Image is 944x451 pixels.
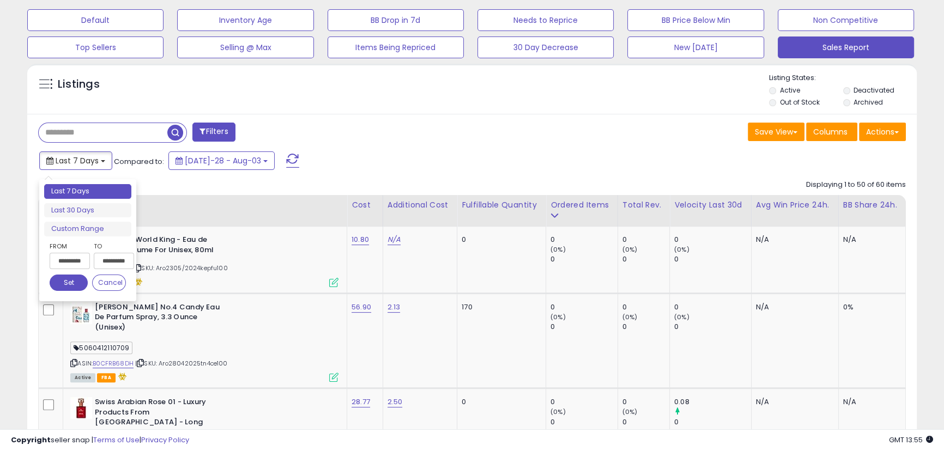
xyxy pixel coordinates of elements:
div: ASIN: [70,235,338,286]
span: Last 7 Days [56,155,99,166]
button: Set [50,275,88,291]
div: Fulfillable Quantity [462,199,541,211]
div: 0 [622,235,670,245]
small: (0%) [622,313,638,321]
button: Last 7 Days [39,151,112,170]
div: 0 [462,397,537,407]
a: 2.13 [388,302,401,313]
div: 0 [674,254,751,264]
button: Inventory Age [177,9,313,31]
button: Needs to Reprice [477,9,614,31]
div: N/A [756,397,830,407]
div: 0 [550,397,618,407]
small: (0%) [674,313,689,321]
span: | SKU: Aro2305/2024kepfu100 [132,264,228,272]
button: [DATE]-28 - Aug-03 [168,151,275,170]
label: Out of Stock [779,97,819,107]
li: Custom Range [44,222,131,236]
button: Non Competitive [778,9,914,31]
button: Top Sellers [27,36,164,58]
span: | SKU: Aro28042025tn4ce100 [135,359,227,368]
div: 0 [674,417,751,427]
div: BB Share 24h. [843,199,901,211]
div: N/A [843,235,897,245]
a: N/A [388,234,401,245]
div: Total Rev. [622,199,665,211]
label: To [94,241,126,252]
span: 5060412110709 [70,342,132,354]
button: Filters [192,123,235,142]
div: Ordered Items [550,199,613,211]
div: Additional Cost [388,199,452,211]
div: 0 [674,302,751,312]
div: 0 [550,322,618,332]
button: Columns [806,123,857,141]
div: N/A [843,397,897,407]
button: Cancel [92,275,126,291]
div: 0 [550,417,618,427]
button: Actions [859,123,906,141]
i: hazardous material [131,278,143,285]
b: [PERSON_NAME] No.4 Candy Eau De Parfum Spray, 3.3 Ounce (Unisex) [95,302,227,336]
button: New [DATE] [627,36,764,58]
div: seller snap | | [11,435,189,446]
small: (0%) [622,245,638,254]
button: Items Being Repriced [328,36,464,58]
span: All listings currently available for purchase on Amazon [70,373,95,382]
img: 41OerprHdwL._SL40_.jpg [70,397,92,419]
span: Columns [813,126,848,137]
div: 0 [674,322,751,332]
div: 0 [550,235,618,245]
span: 2025-08-11 13:55 GMT [889,435,933,445]
i: hazardous material [116,373,127,380]
div: Displaying 1 to 50 of 60 items [806,180,906,190]
button: Sales Report [778,36,914,58]
div: 0% [843,302,897,312]
button: Default [27,9,164,31]
a: B0CFRB68DH [93,359,134,368]
div: N/A [756,302,830,312]
div: Cost [352,199,378,211]
div: 0 [550,254,618,264]
label: Active [779,86,800,95]
div: 0 [622,254,670,264]
div: 170 [462,302,537,312]
small: (0%) [622,407,638,416]
button: BB Drop in 7d [328,9,464,31]
button: Selling @ Max [177,36,313,58]
a: 10.80 [352,234,369,245]
a: 28.77 [352,397,370,407]
small: (0%) [674,245,689,254]
span: [DATE]-28 - Aug-03 [185,155,261,166]
strong: Copyright [11,435,51,445]
div: 0 [674,235,751,245]
small: (0%) [550,245,566,254]
div: Avg Win Price 24h. [756,199,834,211]
button: 30 Day Decrease [477,36,614,58]
div: Velocity Last 30d [674,199,746,211]
div: 0 [622,417,670,427]
small: (0%) [550,407,566,416]
button: Save View [748,123,804,141]
a: Terms of Use [93,435,140,445]
div: 0 [462,235,537,245]
li: Last 30 Days [44,203,131,218]
div: 0 [622,302,670,312]
li: Last 7 Days [44,184,131,199]
small: (0%) [550,313,566,321]
a: 56.90 [352,302,371,313]
span: FBA [97,373,116,382]
div: ASIN: [70,302,338,381]
div: 0.08 [674,397,751,407]
div: Title [68,199,342,211]
p: Listing States: [769,73,917,83]
div: 0 [550,302,618,312]
label: From [50,241,88,252]
div: 0 [622,322,670,332]
a: 2.50 [388,397,403,407]
button: BB Price Below Min [627,9,764,31]
label: Archived [854,97,883,107]
h5: Listings [58,77,100,92]
label: Deactivated [854,86,894,95]
div: 0 [622,397,670,407]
